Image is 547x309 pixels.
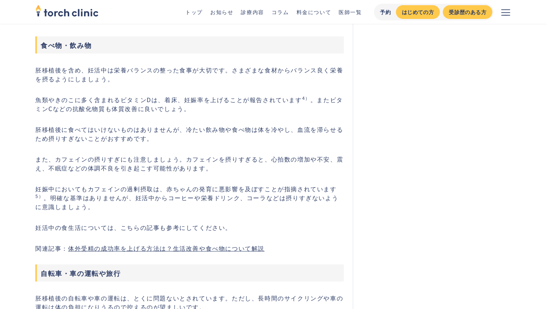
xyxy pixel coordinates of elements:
[35,154,344,172] p: また、カフェインの摂りすぎにも注意しましょう。カフェインを摂りすぎると、心拍数の増加や不安、震え、不眠症などの体調不良を引き起こす可能性があります。
[35,223,344,232] p: 妊活中の食生活については、こちらの記事も参考にしてください。
[35,5,99,19] a: home
[339,8,362,16] a: 医師一覧
[449,8,486,16] div: 受診歴のある方
[210,8,233,16] a: お知らせ
[185,8,203,16] a: トップ
[35,2,99,19] img: torch clinic
[35,244,344,253] p: 関連記事：
[35,184,344,211] p: 妊娠中においてもカフェインの過剰摂取は、赤ちゃんの発育に悪影響を及ぼすことが指摘されています 。明確な基準はありませんが、妊活中からコーヒーや栄養ドリンク、コーラなどは摂りすぎないように意識しま...
[396,5,440,19] a: はじめての方
[35,264,344,282] h3: 自転車・車の運転や旅行
[302,95,310,101] sup: 4）
[35,95,344,113] p: 魚類やきのこに多く含まれるビタミンDは、着床、妊娠率を上げることが報告されています 。またビタミンCなどの抗酸化物質も体質改善に良いでしょう。
[380,8,391,16] div: 予約
[35,65,344,83] p: 胚移植後を含め、妊活中は栄養バランスの整った食事が大切です。さまざまな食材からバランス良く栄養を摂るようにしましょう。
[35,36,344,53] h3: 食べ物・飲み物
[402,8,434,16] div: はじめての方
[68,244,265,253] a: 体外受精の成功率を上げる方法は？生活改善や食べ物について解説
[272,8,289,16] a: コラム
[297,8,332,16] a: 料金について
[241,8,264,16] a: 診療内容
[35,193,44,199] sup: 5）
[443,5,492,19] a: 受診歴のある方
[35,125,344,143] p: 胚移植後に食べてはいけないものはありませんが、冷たい飲み物や食べ物は体を冷やし、血流を滞らせるため摂りすぎないことがおすすめです。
